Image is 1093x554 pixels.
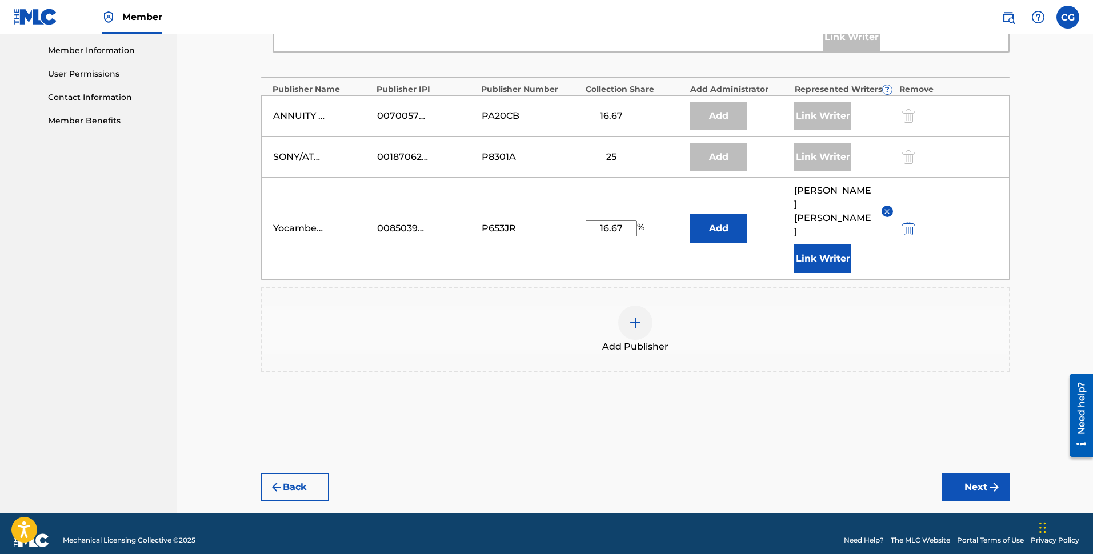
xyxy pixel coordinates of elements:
div: Remove [899,83,998,95]
img: Top Rightsholder [102,10,115,24]
img: add [628,316,642,330]
span: ? [883,85,892,94]
button: Back [261,473,329,501]
a: Member Information [48,45,163,57]
a: Member Benefits [48,115,163,127]
a: Need Help? [844,535,884,545]
img: search [1002,10,1015,24]
iframe: Chat Widget [1036,499,1093,554]
span: Add Publisher [602,340,668,354]
div: Collection Share [586,83,684,95]
img: logo [14,533,49,547]
img: remove-from-list-button [883,207,891,216]
img: MLC Logo [14,9,58,25]
a: Privacy Policy [1031,535,1079,545]
div: Help [1027,6,1050,29]
img: 7ee5dd4eb1f8a8e3ef2f.svg [270,480,283,494]
img: help [1031,10,1045,24]
button: Link Writer [794,244,851,273]
img: f7272a7cc735f4ea7f67.svg [987,480,1001,494]
iframe: Resource Center [1061,370,1093,461]
a: User Permissions [48,68,163,80]
div: Add Administrator [690,83,789,95]
a: The MLC Website [891,535,950,545]
button: Add [690,214,747,243]
div: Publisher IPI [377,83,475,95]
div: Publisher Number [481,83,580,95]
span: Member [122,10,162,23]
span: % [637,220,647,236]
a: Contact Information [48,91,163,103]
div: Drag [1039,511,1046,545]
span: [PERSON_NAME] [PERSON_NAME] [794,184,873,239]
a: Public Search [997,6,1020,29]
div: Publisher Name [273,83,371,95]
div: Represented Writers [795,83,894,95]
span: Mechanical Licensing Collective © 2025 [63,535,195,545]
button: Next [942,473,1010,501]
img: 12a2ab48e56ec057fbd8.svg [902,222,915,235]
div: User Menu [1056,6,1079,29]
a: Portal Terms of Use [957,535,1024,545]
